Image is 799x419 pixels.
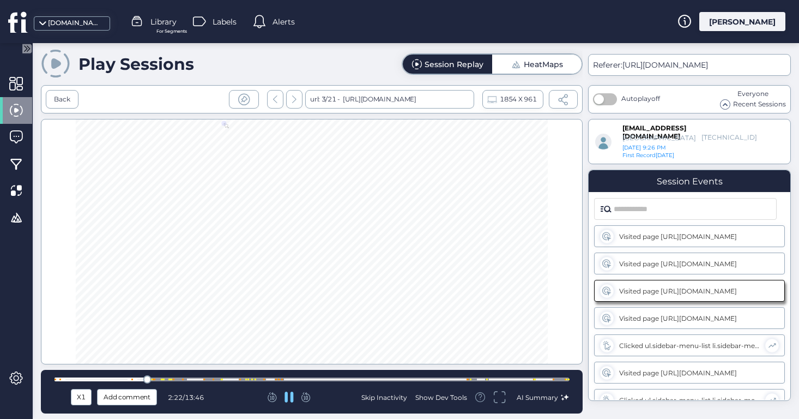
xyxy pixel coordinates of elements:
span: 1854 X 961 [500,93,536,105]
span: 13:46 [185,393,204,402]
span: Add comment [104,391,150,403]
span: 2:22 [168,393,183,402]
div: Session Events [657,176,723,187]
div: [DOMAIN_NAME] [48,18,102,28]
div: url: 3/21 - [305,90,474,109]
span: [URL][DOMAIN_NAME] [622,60,708,70]
div: [PERSON_NAME] [699,12,785,31]
div: Visited page [URL][DOMAIN_NAME] [619,260,761,268]
div: Clicked ul.sidebar-menu-list li.sidebar-menu-item div.flex-con.is-grow.xs-pad-lr div a.flex-con.i... [619,342,760,350]
span: Recent Sessions [733,99,786,110]
div: [GEOGRAPHIC_DATA] [622,134,696,142]
div: Visited page [URL][DOMAIN_NAME] [619,232,761,241]
div: X1 [74,391,89,403]
div: Visited page [URL][DOMAIN_NAME] [619,287,761,295]
span: Autoplay [621,94,660,103]
div: HeatMaps [524,61,563,68]
div: Back [54,94,70,105]
span: AI Summary [517,393,558,402]
span: Alerts [273,16,295,28]
div: [EMAIL_ADDRESS][DOMAIN_NAME] [622,124,676,133]
div: Play Sessions [78,54,194,74]
div: / [168,393,206,402]
div: [DATE] [622,152,681,159]
span: Referer: [593,60,622,70]
span: Labels [213,16,237,28]
div: Skip Inactivity [361,393,407,402]
div: [URL][DOMAIN_NAME] [340,90,416,109]
div: Session Replay [425,61,483,68]
div: Clicked ul.sidebar-menu-list li.sidebar-menu-item div.flex-con.is-grow.xs-pad-lr div a.flex-con.i... [619,396,760,404]
div: Visited page [URL][DOMAIN_NAME] [619,314,761,322]
div: [DATE] 9:26 PM [622,144,709,152]
div: Everyone [720,89,786,99]
span: off [651,94,660,103]
div: Show Dev Tools [415,393,467,402]
span: Library [150,16,177,28]
div: [TECHNICAL_ID] [701,133,744,142]
span: First Record [622,152,656,159]
div: Visited page [URL][DOMAIN_NAME] [619,369,761,377]
span: For Segments [156,28,187,35]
